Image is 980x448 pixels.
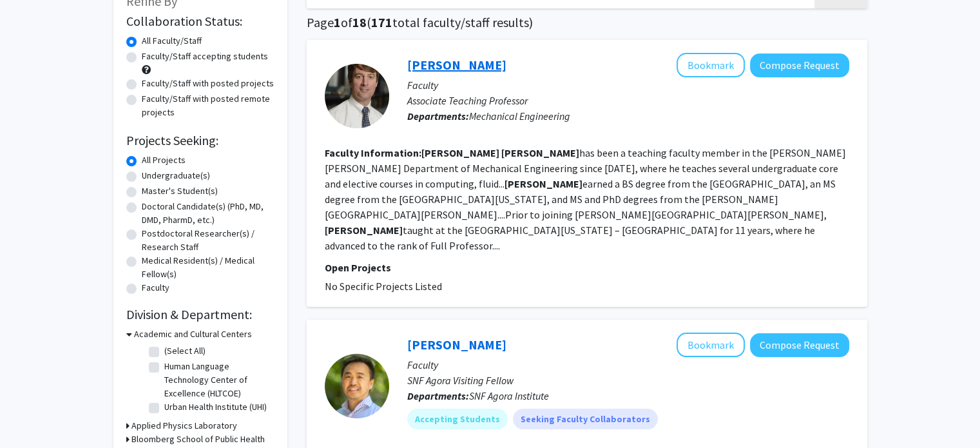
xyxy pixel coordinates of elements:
[142,200,274,227] label: Doctoral Candidate(s) (PhD, MD, DMD, PharmD, etc.)
[142,227,274,254] label: Postdoctoral Researcher(s) / Research Staff
[134,327,252,341] h3: Academic and Cultural Centers
[142,153,186,167] label: All Projects
[142,50,268,63] label: Faculty/Staff accepting students
[750,54,849,77] button: Compose Request to David Kraemer
[164,360,271,400] label: Human Language Technology Center of Excellence (HLTCOE)
[307,15,867,30] h1: Page of ( total faculty/staff results)
[407,93,849,108] p: Associate Teaching Professor
[407,409,508,429] mat-chip: Accepting Students
[407,110,469,122] b: Departments:
[469,389,549,402] span: SNF Agora Institute
[677,53,745,77] button: Add David Kraemer to Bookmarks
[469,110,570,122] span: Mechanical Engineering
[407,336,506,353] a: [PERSON_NAME]
[142,77,274,90] label: Faculty/Staff with posted projects
[407,77,849,93] p: Faculty
[142,169,210,182] label: Undergraduate(s)
[131,433,265,446] h3: Bloomberg School of Public Health
[164,400,267,414] label: Urban Health Institute (UHI)
[325,260,849,275] p: Open Projects
[750,333,849,357] button: Compose Request to David Park
[131,419,237,433] h3: Applied Physics Laboratory
[325,146,421,159] b: Faculty Information:
[126,307,274,322] h2: Division & Department:
[407,57,506,73] a: [PERSON_NAME]
[164,344,206,358] label: (Select All)
[407,357,849,373] p: Faculty
[142,281,169,295] label: Faculty
[504,177,582,190] b: [PERSON_NAME]
[677,333,745,357] button: Add David Park to Bookmarks
[126,133,274,148] h2: Projects Seeking:
[407,389,469,402] b: Departments:
[371,14,392,30] span: 171
[142,184,218,198] label: Master's Student(s)
[325,146,846,252] fg-read-more: has been a teaching faculty member in the [PERSON_NAME] [PERSON_NAME] Department of Mechanical En...
[334,14,341,30] span: 1
[126,14,274,29] h2: Collaboration Status:
[142,92,274,119] label: Faculty/Staff with posted remote projects
[513,409,658,429] mat-chip: Seeking Faculty Collaborators
[142,254,274,281] label: Medical Resident(s) / Medical Fellow(s)
[142,34,202,48] label: All Faculty/Staff
[352,14,367,30] span: 18
[325,280,442,293] span: No Specific Projects Listed
[407,373,849,388] p: SNF Agora Visiting Fellow
[325,224,403,237] b: [PERSON_NAME]
[501,146,579,159] b: [PERSON_NAME]
[10,390,55,438] iframe: Chat
[421,146,499,159] b: [PERSON_NAME]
